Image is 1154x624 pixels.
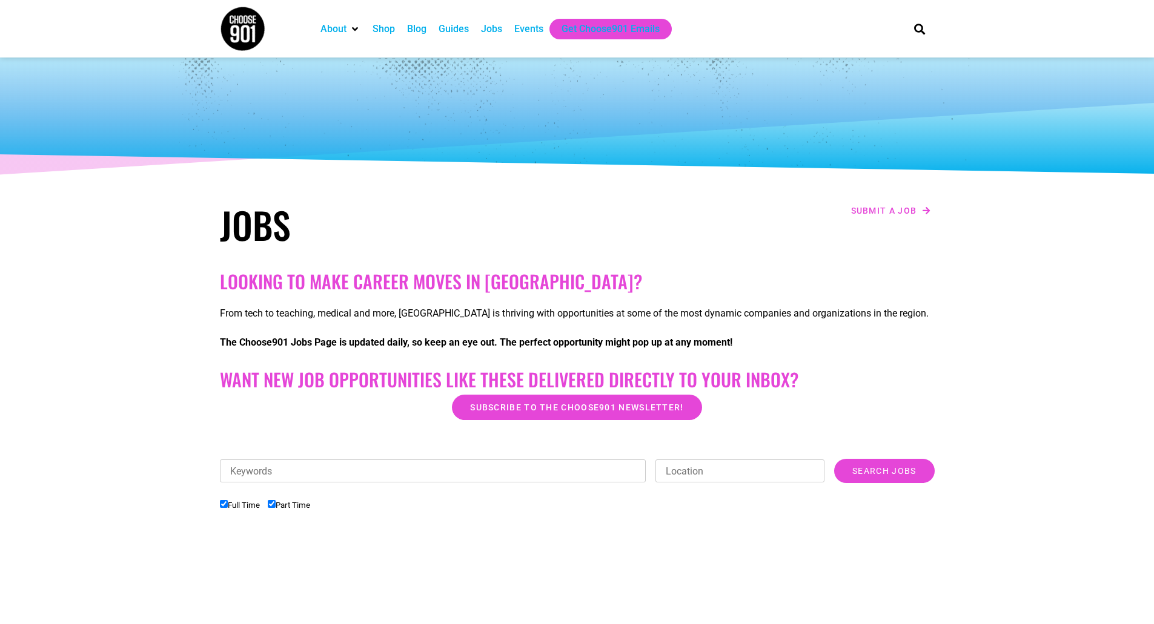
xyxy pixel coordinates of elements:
[834,459,934,483] input: Search Jobs
[314,19,366,39] div: About
[220,459,646,482] input: Keywords
[314,19,894,39] nav: Main nav
[655,459,824,482] input: Location
[481,22,502,36] a: Jobs
[514,22,543,36] a: Events
[220,500,228,508] input: Full Time
[452,395,701,420] a: Subscribe to the Choose901 newsletter!
[470,403,683,412] span: Subscribe to the Choose901 newsletter!
[220,369,935,390] h2: Want New Job Opportunities like these Delivered Directly to your Inbox?
[439,22,469,36] a: Guides
[909,19,929,39] div: Search
[268,500,276,508] input: Part Time
[220,337,732,348] strong: The Choose901 Jobs Page is updated daily, so keep an eye out. The perfect opportunity might pop u...
[220,306,935,321] p: From tech to teaching, medical and more, [GEOGRAPHIC_DATA] is thriving with opportunities at some...
[220,501,260,510] label: Full Time
[847,203,935,218] a: Submit a job
[220,203,571,246] h1: Jobs
[220,271,935,292] h2: Looking to make career moves in [GEOGRAPHIC_DATA]?
[407,22,426,36] a: Blog
[851,206,917,215] span: Submit a job
[562,22,660,36] a: Get Choose901 Emails
[268,501,310,510] label: Part Time
[373,22,395,36] a: Shop
[320,22,347,36] a: About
